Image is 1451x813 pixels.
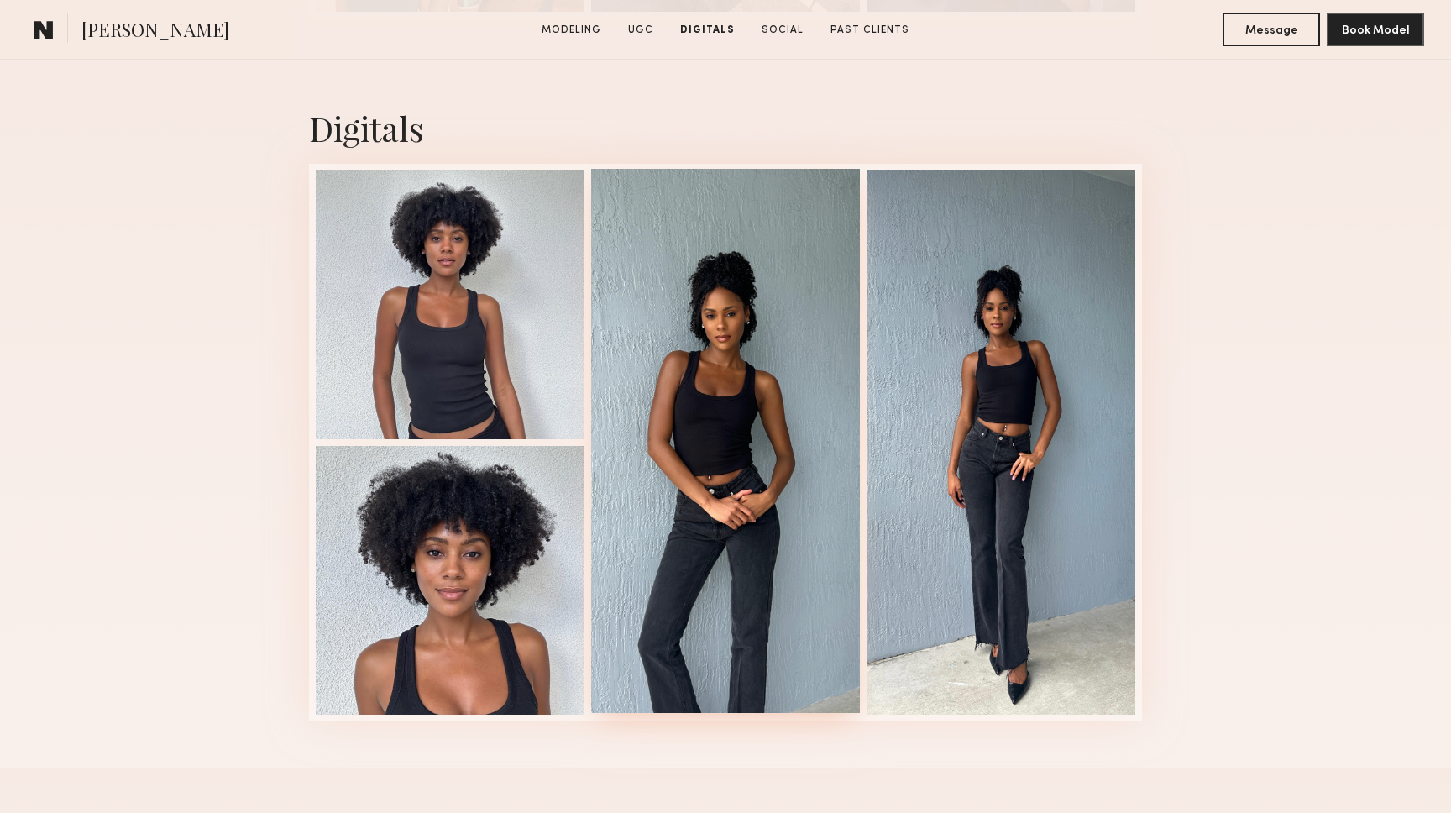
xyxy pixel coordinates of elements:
a: Modeling [535,23,608,38]
span: [PERSON_NAME] [81,17,229,46]
a: Past Clients [824,23,916,38]
button: Book Model [1327,13,1424,46]
button: Message [1223,13,1320,46]
div: Digitals [309,106,1142,150]
a: Digitals [673,23,741,38]
a: Book Model [1327,22,1424,36]
a: Social [755,23,810,38]
a: UGC [621,23,660,38]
